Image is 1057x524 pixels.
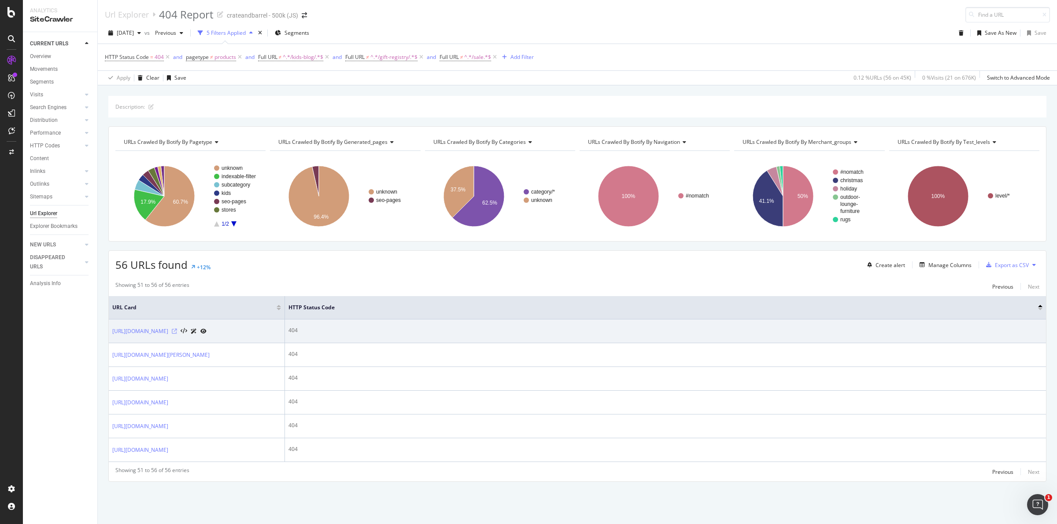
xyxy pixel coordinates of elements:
a: [URL][DOMAIN_NAME] [112,446,168,454]
button: and [427,53,436,61]
svg: A chart. [425,158,574,235]
a: Segments [30,77,91,87]
a: [URL][DOMAIN_NAME][PERSON_NAME] [112,351,210,359]
a: Explorer Bookmarks [30,222,91,231]
span: ≠ [366,53,369,61]
button: Clear [134,71,159,85]
span: products [214,51,236,63]
span: URLs Crawled By Botify By generated_pages [278,138,388,146]
button: Previous [992,281,1013,292]
span: Segments [285,29,309,37]
text: category/* [531,189,555,195]
svg: A chart. [580,158,728,235]
text: furniture [840,208,860,214]
div: Showing 51 to 56 of 56 entries [115,466,189,477]
span: URLs Crawled By Botify By pagetype [124,138,212,146]
text: lounge- [840,201,858,207]
a: NEW URLS [30,240,82,249]
text: 62.5% [482,200,497,206]
text: 50% [798,193,808,199]
button: Apply [105,71,130,85]
div: Sitemaps [30,192,52,202]
a: Url Explorer [30,209,91,218]
div: Outlinks [30,180,49,189]
div: Create alert [876,261,905,269]
button: Next [1028,281,1039,292]
div: 404 Report [159,7,214,22]
div: Add Filter [510,53,534,61]
div: 0.12 % URLs ( 56 on 45K ) [854,74,911,81]
div: Content [30,154,49,163]
div: Inlinks [30,167,45,176]
a: Distribution [30,116,82,125]
button: Save [163,71,186,85]
button: and [173,53,182,61]
span: ≠ [210,53,213,61]
a: Search Engines [30,103,82,112]
div: Switch to Advanced Mode [987,74,1050,81]
div: HTTP Codes [30,141,60,150]
span: 404 [155,51,164,63]
span: ≠ [460,53,463,61]
text: 17.9% [140,199,155,205]
a: AI Url Details [191,326,197,336]
div: Apply [117,74,130,81]
div: NEW URLS [30,240,56,249]
span: URL Card [112,304,274,311]
div: +12% [197,264,211,271]
div: Save [1035,29,1046,37]
div: Next [1028,283,1039,290]
span: URLs Crawled By Botify By categories [433,138,526,146]
span: ^.*/kids-blog/.*$ [283,51,323,63]
div: Visits [30,90,43,99]
button: and [333,53,342,61]
iframe: Intercom live chat [1027,494,1048,515]
div: Performance [30,128,61,138]
span: 1 [1045,494,1052,501]
div: 5 Filters Applied [207,29,246,37]
div: A chart. [889,158,1038,235]
a: HTTP Codes [30,141,82,150]
button: Save [1024,26,1046,40]
text: unknown [531,197,552,203]
button: Segments [271,26,313,40]
div: Description: [115,103,145,110]
span: URLs Crawled By Botify By navigation [588,138,680,146]
div: Movements [30,65,58,74]
div: 404 [288,374,1042,382]
span: Previous [152,29,176,37]
text: #nomatch [840,169,864,175]
div: DISAPPEARED URLS [30,253,74,271]
button: 5 Filters Applied [194,26,256,40]
text: level/* [995,193,1010,199]
div: Next [1028,468,1039,476]
div: Export as CSV [995,261,1029,269]
a: [URL][DOMAIN_NAME] [112,327,168,336]
h4: URLs Crawled By Botify By navigation [586,135,722,149]
div: Segments [30,77,54,87]
a: Performance [30,128,82,138]
div: 404 [288,326,1042,334]
text: subcategory [222,182,250,188]
a: [URL][DOMAIN_NAME] [112,398,168,407]
text: indexable-filter [222,173,256,180]
span: vs [144,29,152,37]
h4: URLs Crawled By Botify By merchant_groups [741,135,876,149]
button: Manage Columns [916,260,972,270]
a: CURRENT URLS [30,39,82,48]
text: unknown [222,165,243,171]
div: Explorer Bookmarks [30,222,78,231]
text: seo-pages [222,198,246,205]
text: 37.5% [451,187,466,193]
span: = [150,53,153,61]
button: Export as CSV [983,258,1029,272]
div: Analysis Info [30,279,61,288]
button: Save As New [974,26,1016,40]
text: 1/2 [222,221,229,227]
h4: URLs Crawled By Botify By categories [432,135,567,149]
div: A chart. [115,158,264,235]
a: Sitemaps [30,192,82,202]
span: HTTP Status Code [105,53,149,61]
